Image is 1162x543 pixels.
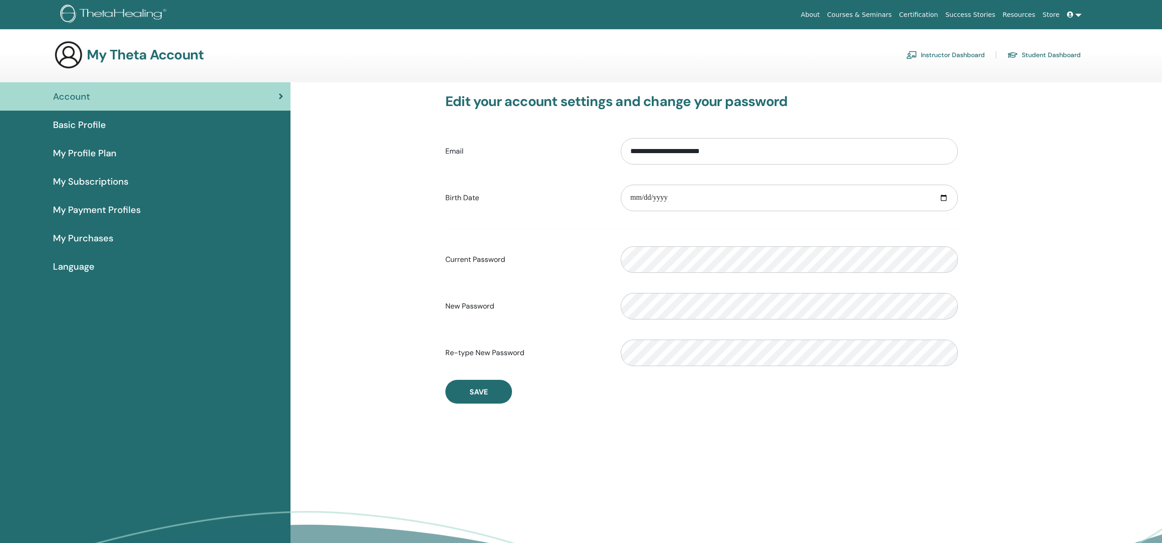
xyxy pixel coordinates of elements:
[438,189,614,207] label: Birth Date
[87,47,204,63] h3: My Theta Account
[53,231,113,245] span: My Purchases
[1007,48,1081,62] a: Student Dashboard
[54,40,83,69] img: generic-user-icon.jpg
[53,203,141,217] span: My Payment Profiles
[60,5,169,25] img: logo.png
[445,93,958,110] h3: Edit your account settings and change your password
[438,143,614,160] label: Email
[1007,51,1018,59] img: graduation-cap.svg
[53,118,106,132] span: Basic Profile
[53,146,116,160] span: My Profile Plan
[438,251,614,268] label: Current Password
[438,298,614,315] label: New Password
[470,387,488,397] span: Save
[942,6,999,23] a: Success Stories
[906,48,985,62] a: Instructor Dashboard
[797,6,823,23] a: About
[906,51,917,59] img: chalkboard-teacher.svg
[53,175,128,188] span: My Subscriptions
[999,6,1039,23] a: Resources
[1039,6,1063,23] a: Store
[53,90,90,103] span: Account
[445,380,512,404] button: Save
[824,6,896,23] a: Courses & Seminars
[438,344,614,362] label: Re-type New Password
[895,6,941,23] a: Certification
[53,260,95,273] span: Language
